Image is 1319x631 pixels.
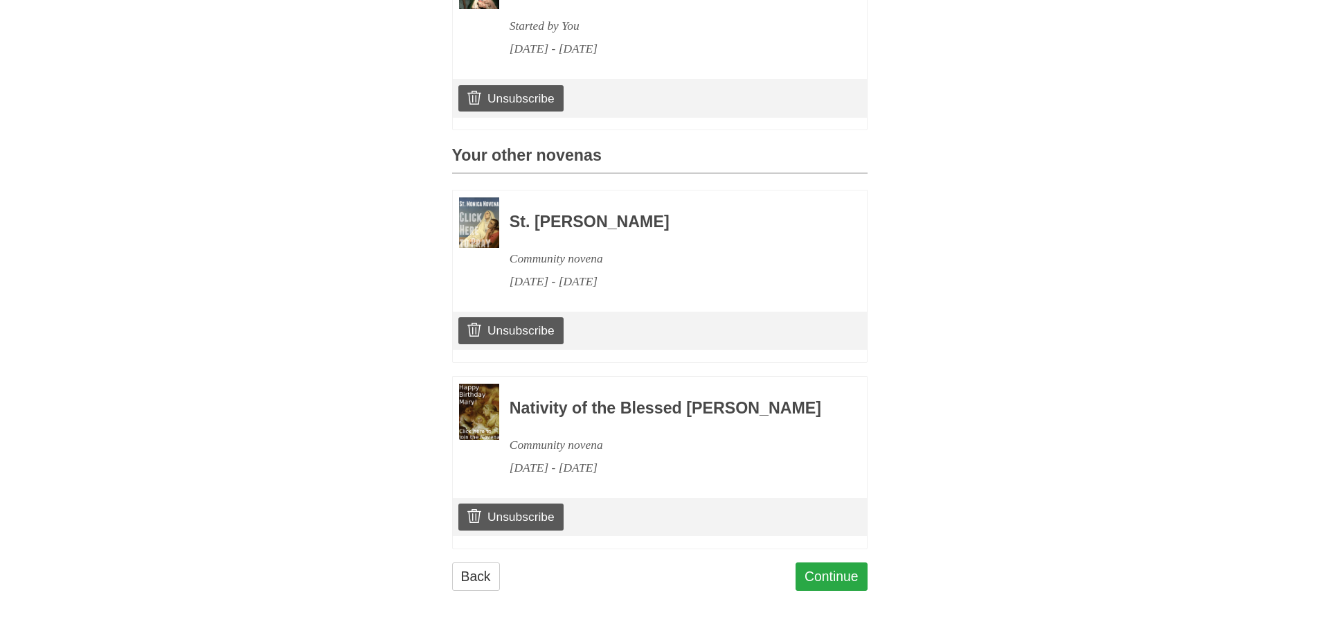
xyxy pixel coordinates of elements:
[510,456,829,479] div: [DATE] - [DATE]
[458,504,563,530] a: Unsubscribe
[459,197,499,248] img: Novena image
[458,85,563,112] a: Unsubscribe
[510,400,829,418] h3: Nativity of the Blessed [PERSON_NAME]
[510,434,829,456] div: Community novena
[452,147,868,174] h3: Your other novenas
[458,317,563,344] a: Unsubscribe
[510,15,829,37] div: Started by You
[452,562,500,591] a: Back
[510,270,829,293] div: [DATE] - [DATE]
[510,213,829,231] h3: St. [PERSON_NAME]
[510,247,829,270] div: Community novena
[459,384,499,441] img: Novena image
[796,562,868,591] a: Continue
[510,37,829,60] div: [DATE] - [DATE]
